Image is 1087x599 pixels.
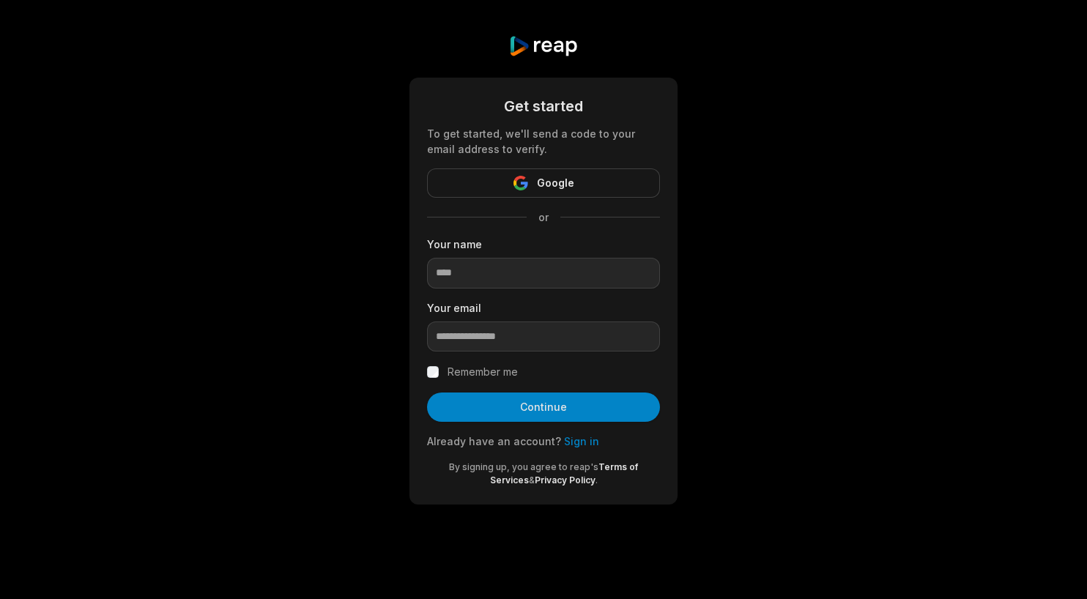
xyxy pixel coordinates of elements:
[564,435,599,447] a: Sign in
[427,237,660,252] label: Your name
[449,461,598,472] span: By signing up, you agree to reap's
[448,363,518,381] label: Remember me
[427,168,660,198] button: Google
[427,392,660,422] button: Continue
[427,95,660,117] div: Get started
[535,475,596,485] a: Privacy Policy
[596,475,598,485] span: .
[508,35,578,57] img: reap
[427,300,660,316] label: Your email
[529,475,535,485] span: &
[537,174,574,192] span: Google
[427,435,561,447] span: Already have an account?
[527,209,560,225] span: or
[427,126,660,157] div: To get started, we'll send a code to your email address to verify.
